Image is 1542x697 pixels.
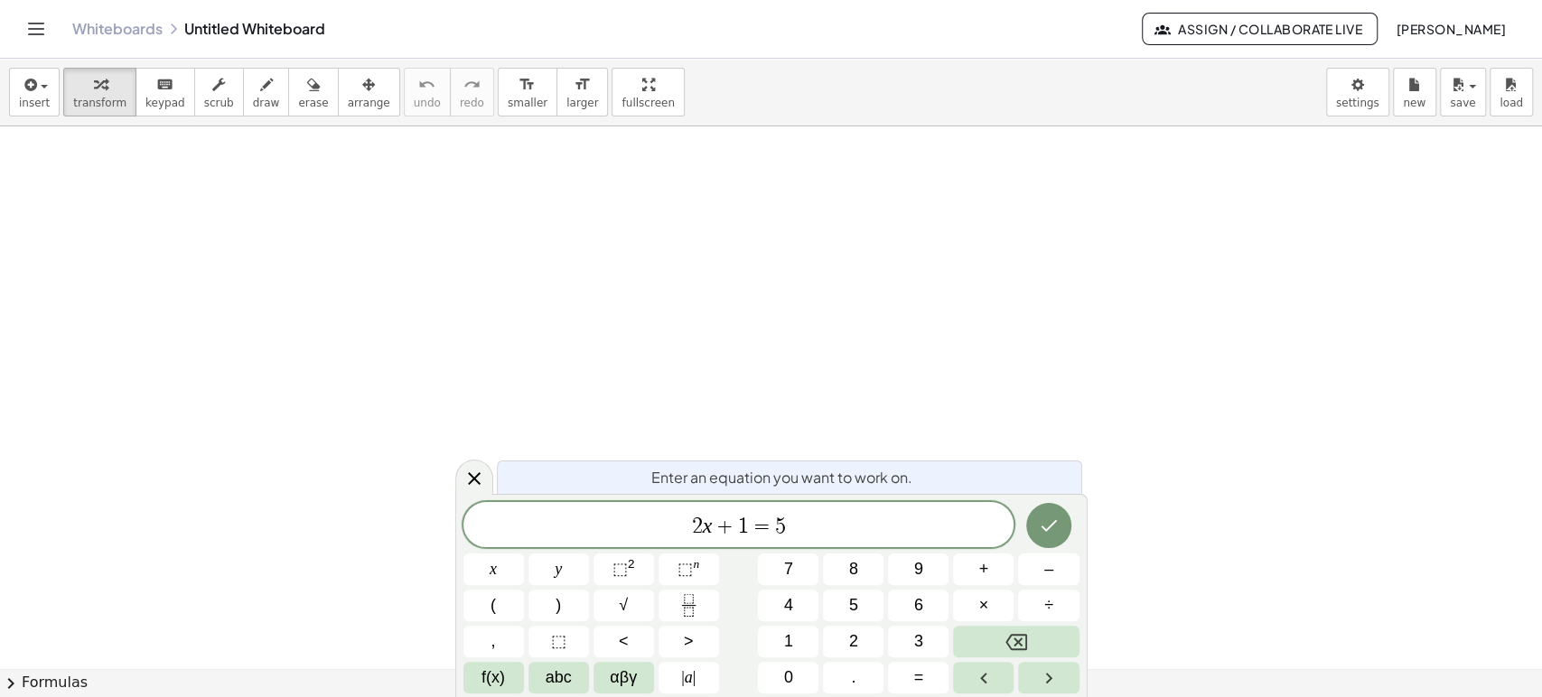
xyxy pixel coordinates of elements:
[491,593,496,618] span: (
[888,626,949,657] button: 3
[450,68,494,116] button: redoredo
[914,665,924,690] span: =
[1393,68,1436,116] button: new
[1403,97,1425,109] span: new
[555,557,562,581] span: y
[619,629,629,654] span: <
[72,20,163,38] a: Whiteboards
[979,557,989,581] span: +
[145,97,185,109] span: keypad
[651,467,912,488] span: Enter an equation you want to work on.
[463,626,524,657] button: ,
[418,74,435,96] i: undo
[546,665,572,690] span: abc
[784,665,793,690] span: 0
[566,97,598,109] span: larger
[621,97,674,109] span: fullscreen
[953,590,1014,621] button: Times
[1044,557,1053,581] span: –
[593,590,654,621] button: Square root
[574,74,591,96] i: format_size
[1018,662,1079,693] button: Right arrow
[953,553,1014,585] button: Plus
[298,97,328,109] span: erase
[528,626,589,657] button: Placeholder
[612,68,684,116] button: fullscreen
[593,662,654,693] button: Greek alphabet
[1018,553,1079,585] button: Minus
[528,590,589,621] button: )
[888,590,949,621] button: 6
[463,74,481,96] i: redo
[404,68,451,116] button: undoundo
[738,516,749,537] span: 1
[1018,590,1079,621] button: Divide
[914,629,923,654] span: 3
[914,557,923,581] span: 9
[338,68,400,116] button: arrange
[528,662,589,693] button: Alphabet
[593,626,654,657] button: Less than
[463,553,524,585] button: x
[684,629,694,654] span: >
[73,97,126,109] span: transform
[953,626,1079,657] button: Backspace
[849,557,858,581] span: 8
[1450,97,1475,109] span: save
[693,668,696,686] span: |
[463,590,524,621] button: (
[914,593,923,618] span: 6
[712,516,738,537] span: +
[758,553,818,585] button: 7
[659,590,719,621] button: Fraction
[1381,13,1520,45] button: [PERSON_NAME]
[681,668,685,686] span: |
[348,97,390,109] span: arrange
[692,516,703,537] span: 2
[784,593,793,618] span: 4
[1396,21,1506,37] span: [PERSON_NAME]
[414,97,441,109] span: undo
[460,97,484,109] span: redo
[1142,13,1378,45] button: Assign / Collaborate Live
[490,557,497,581] span: x
[774,516,785,537] span: 5
[253,97,280,109] span: draw
[758,662,818,693] button: 0
[784,557,793,581] span: 7
[243,68,290,116] button: draw
[693,557,699,571] sup: n
[463,662,524,693] button: Functions
[491,629,496,654] span: ,
[1157,21,1362,37] span: Assign / Collaborate Live
[194,68,244,116] button: scrub
[136,68,195,116] button: keyboardkeypad
[823,662,883,693] button: .
[888,662,949,693] button: Equals
[593,553,654,585] button: Squared
[953,662,1014,693] button: Left arrow
[1336,97,1379,109] span: settings
[659,553,719,585] button: Superscript
[1440,68,1486,116] button: save
[849,593,858,618] span: 5
[1026,503,1071,548] button: Done
[888,553,949,585] button: 9
[1500,97,1523,109] span: load
[678,560,693,578] span: ⬚
[551,629,566,654] span: ⬚
[659,662,719,693] button: Absolute value
[498,68,557,116] button: format_sizesmaller
[849,629,858,654] span: 2
[758,626,818,657] button: 1
[784,629,793,654] span: 1
[1044,593,1053,618] span: ÷
[204,97,234,109] span: scrub
[703,514,713,537] var: x
[156,74,173,96] i: keyboard
[823,626,883,657] button: 2
[19,97,50,109] span: insert
[63,68,136,116] button: transform
[628,557,635,571] sup: 2
[749,516,775,537] span: =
